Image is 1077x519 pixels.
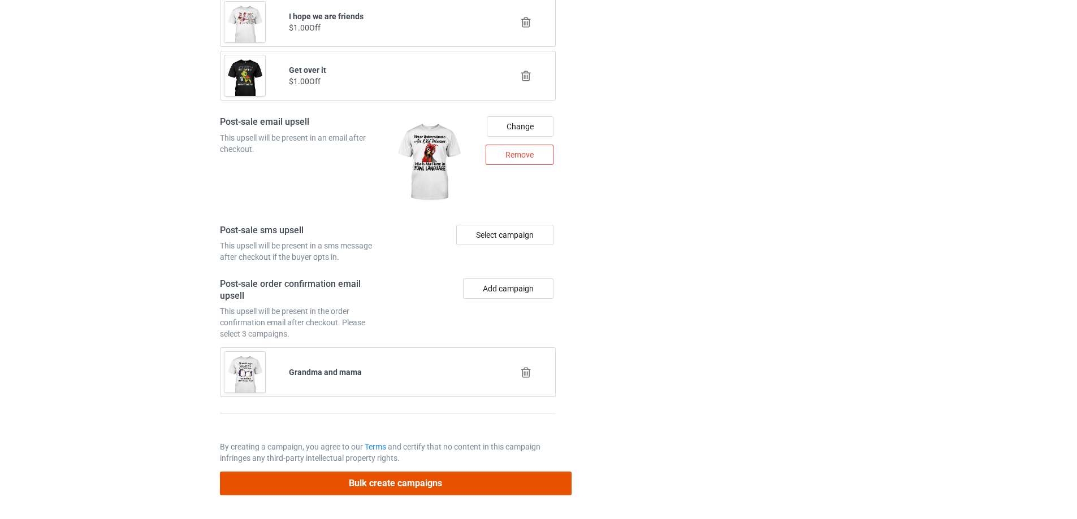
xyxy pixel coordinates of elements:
div: $1.00 Off [289,22,487,33]
button: Add campaign [463,278,553,299]
h4: Post-sale email upsell [220,116,384,128]
b: Get over it [289,66,326,75]
div: Change [487,116,553,137]
h4: Post-sale order confirmation email upsell [220,278,384,302]
img: regular.jpg [392,116,466,209]
a: Terms [365,442,386,451]
p: By creating a campaign, you agree to our and certify that no content in this campaign infringes a... [220,441,556,464]
div: Remove [486,145,553,165]
div: $1.00 Off [289,76,487,87]
button: Bulk create campaigns [220,472,572,495]
h4: Post-sale sms upsell [220,225,384,237]
b: Grandma and mama [289,368,362,377]
div: This upsell will be present in a sms message after checkout if the buyer opts in. [220,240,384,263]
div: Select campaign [456,225,553,245]
div: This upsell will be present in an email after checkout. [220,132,384,155]
b: I hope we are friends [289,12,364,21]
div: This upsell will be present in the order confirmation email after checkout. Please select 3 campa... [220,306,384,339]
